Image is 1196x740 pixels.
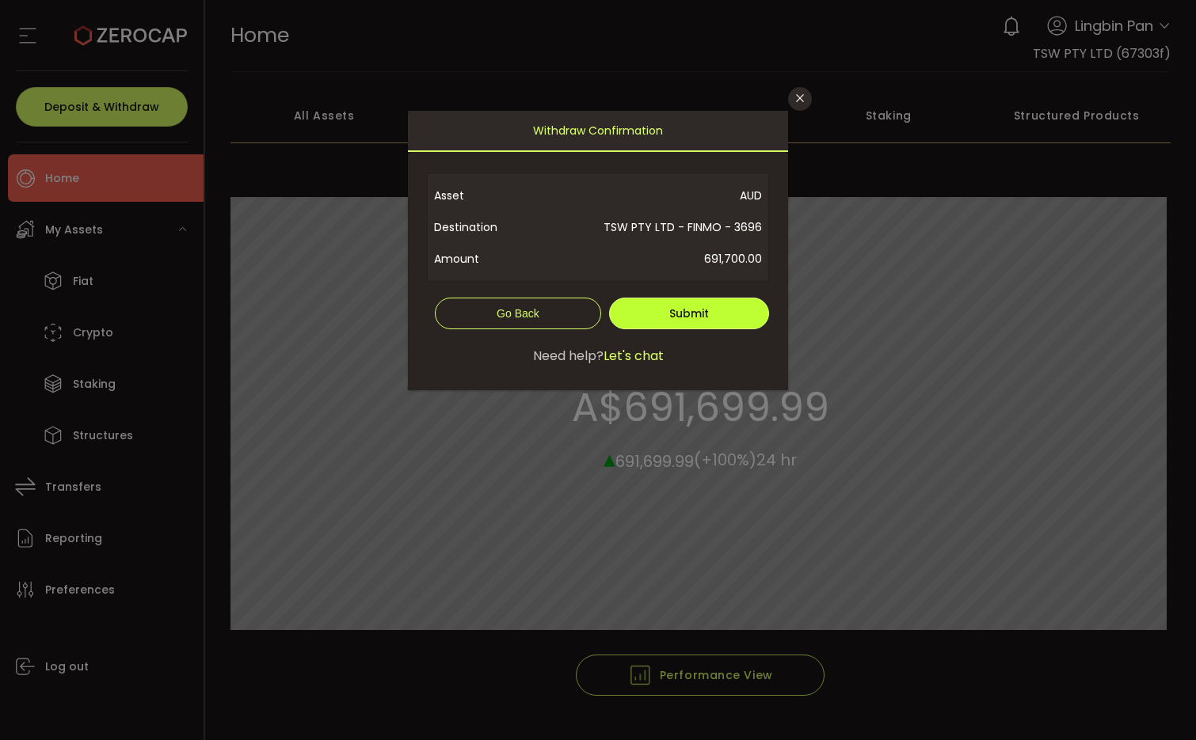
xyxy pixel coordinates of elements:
iframe: Chat Widget [1007,569,1196,740]
span: Amount [434,243,535,275]
span: AUD [535,180,762,211]
span: Withdraw Confirmation [533,111,663,150]
span: Destination [434,211,535,243]
span: Asset [434,180,535,211]
span: Submit [669,305,709,321]
button: Submit [609,298,769,329]
div: dialog [408,111,788,390]
span: Need help? [533,347,604,366]
button: Close [788,87,812,111]
span: TSW PTY LTD - FINMO - 3696 [535,211,762,243]
span: Go Back [497,307,539,320]
button: Go Back [435,298,601,329]
span: 691,700.00 [535,243,762,275]
span: Let's chat [604,347,664,366]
